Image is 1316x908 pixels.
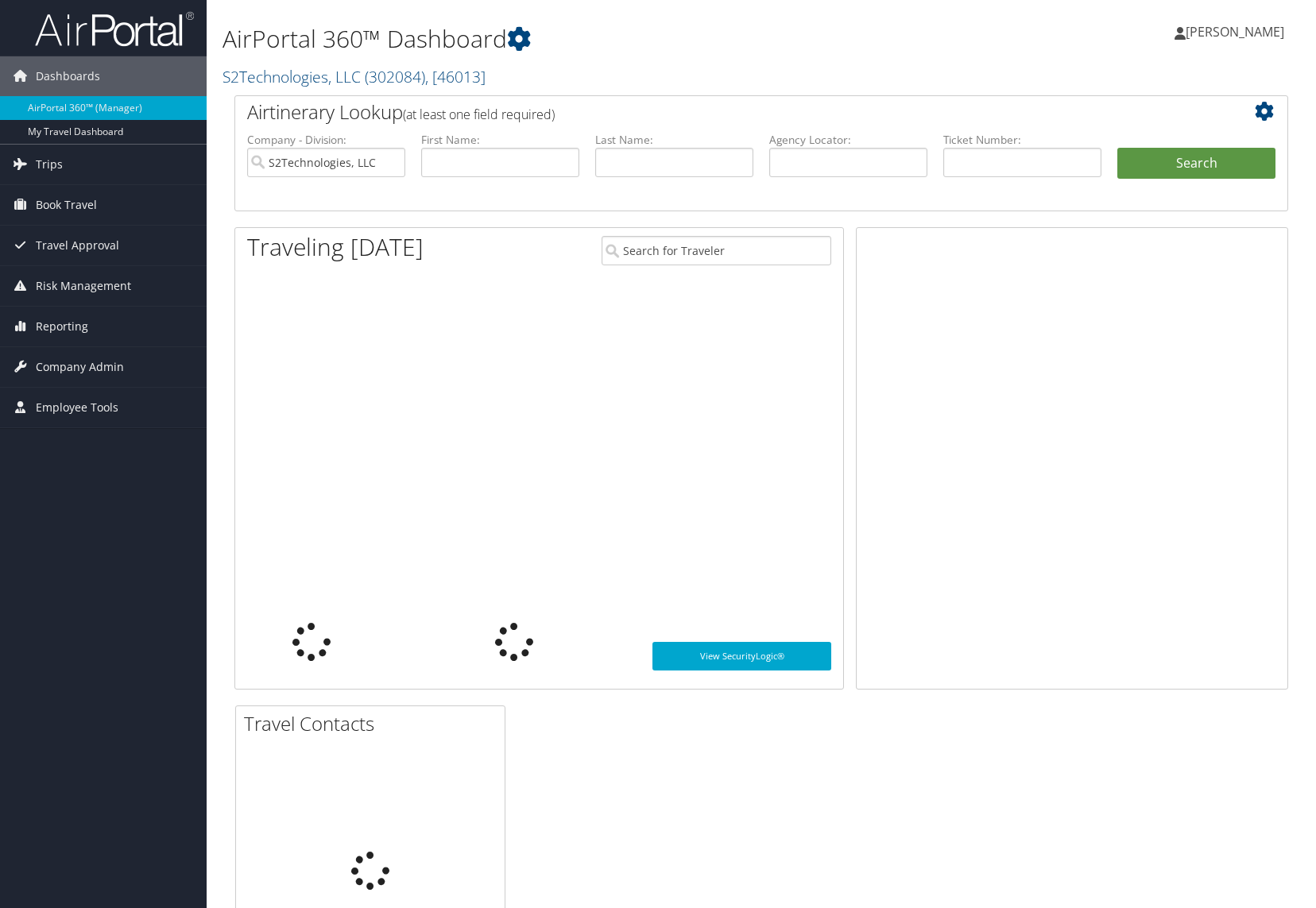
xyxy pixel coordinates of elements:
[36,185,97,225] span: Book Travel
[36,388,118,427] span: Employee Tools
[769,132,927,148] label: Agency Locator:
[36,145,63,184] span: Trips
[247,132,405,148] label: Company - Division:
[36,307,88,346] span: Reporting
[244,710,505,737] h2: Travel Contacts
[36,266,131,306] span: Risk Management
[403,106,555,123] span: (at least one field required)
[36,56,100,96] span: Dashboards
[1175,8,1300,56] a: [PERSON_NAME]
[943,132,1101,148] label: Ticket Number:
[652,642,831,670] a: View SecurityLogic®
[247,230,424,264] h1: Traveling [DATE]
[36,347,124,387] span: Company Admin
[365,66,425,87] span: ( 302084 )
[247,99,1188,126] h2: Airtinerary Lookup
[223,66,486,87] a: S2Technologies, LLC
[1117,148,1275,180] button: Search
[36,226,119,265] span: Travel Approval
[595,132,753,148] label: Last Name:
[223,22,941,56] h1: AirPortal 360™ Dashboard
[35,10,194,48] img: airportal-logo.png
[425,66,486,87] span: , [ 46013 ]
[602,236,831,265] input: Search for Traveler
[421,132,579,148] label: First Name:
[1186,23,1284,41] span: [PERSON_NAME]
